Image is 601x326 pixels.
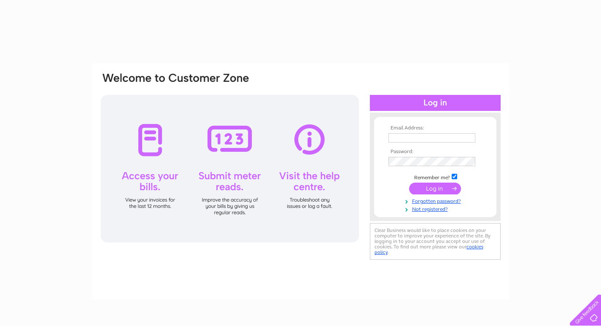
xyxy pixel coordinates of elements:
th: Email Address: [386,125,484,131]
div: Clear Business would like to place cookies on your computer to improve your experience of the sit... [370,223,501,260]
input: Submit [409,183,461,194]
th: Password: [386,149,484,155]
a: cookies policy [375,244,483,255]
td: Remember me? [386,172,484,181]
a: Not registered? [388,205,484,213]
a: Forgotten password? [388,197,484,205]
